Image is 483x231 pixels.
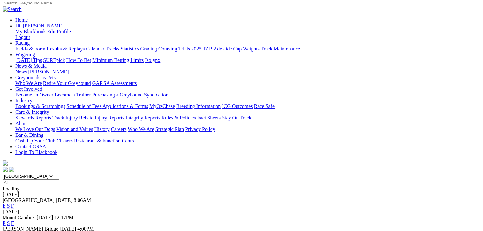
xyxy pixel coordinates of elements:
[15,92,480,98] div: Get Involved
[15,109,49,115] a: Care & Integrity
[149,104,175,109] a: MyOzChase
[7,220,10,226] a: S
[52,115,93,120] a: Track Injury Rebate
[43,58,65,63] a: SUREpick
[178,46,190,51] a: Trials
[3,220,6,226] a: E
[15,46,45,51] a: Fields & Form
[15,86,42,92] a: Get Involved
[15,23,65,28] a: Hi, [PERSON_NAME]
[92,92,143,97] a: Purchasing a Greyhound
[3,197,55,203] span: [GEOGRAPHIC_DATA]
[15,121,28,126] a: About
[15,23,64,28] span: Hi, [PERSON_NAME]
[15,138,480,144] div: Bar & Dining
[15,104,65,109] a: Bookings & Scratchings
[15,98,32,103] a: Industry
[111,127,126,132] a: Careers
[9,167,14,172] img: twitter.svg
[3,209,480,215] div: [DATE]
[222,115,251,120] a: Stay On Track
[47,46,85,51] a: Results & Replays
[15,115,51,120] a: Stewards Reports
[102,104,148,109] a: Applications & Forms
[140,46,157,51] a: Grading
[66,58,91,63] a: How To Bet
[261,46,300,51] a: Track Maintenance
[66,104,101,109] a: Schedule of Fees
[3,215,35,220] span: Mount Gambier
[15,127,55,132] a: We Love Our Dogs
[92,58,144,63] a: Minimum Betting Limits
[176,104,221,109] a: Breeding Information
[15,150,57,155] a: Login To Blackbook
[191,46,242,51] a: 2025 TAB Adelaide Cup
[15,115,480,121] div: Care & Integrity
[15,63,47,69] a: News & Media
[15,69,27,74] a: News
[254,104,274,109] a: Race Safe
[3,203,6,209] a: E
[15,138,55,143] a: Cash Up Your Club
[15,127,480,132] div: About
[145,58,160,63] a: Isolynx
[7,203,10,209] a: S
[43,81,91,86] a: Retire Your Greyhound
[28,69,69,74] a: [PERSON_NAME]
[15,46,480,52] div: Racing
[92,81,137,86] a: GAP SA Assessments
[15,52,35,57] a: Wagering
[185,127,215,132] a: Privacy Policy
[74,197,91,203] span: 8:06AM
[3,167,8,172] img: facebook.svg
[15,144,46,149] a: Contact GRSA
[15,104,480,109] div: Industry
[15,40,30,46] a: Racing
[15,29,46,34] a: My Blackbook
[57,138,135,143] a: Chasers Restaurant & Function Centre
[54,215,73,220] span: 12:17PM
[11,220,14,226] a: F
[47,29,71,34] a: Edit Profile
[86,46,104,51] a: Calendar
[94,115,124,120] a: Injury Reports
[15,58,42,63] a: [DATE] Tips
[3,179,59,186] input: Select date
[15,58,480,63] div: Wagering
[144,92,168,97] a: Syndication
[15,17,28,23] a: Home
[56,127,93,132] a: Vision and Values
[55,92,91,97] a: Become a Trainer
[15,92,53,97] a: Become an Owner
[125,115,160,120] a: Integrity Reports
[15,29,480,40] div: Hi, [PERSON_NAME]
[15,81,42,86] a: Who We Are
[15,35,30,40] a: Logout
[197,115,221,120] a: Fact Sheets
[37,215,53,220] span: [DATE]
[15,75,56,80] a: Greyhounds as Pets
[11,203,14,209] a: F
[56,197,72,203] span: [DATE]
[155,127,184,132] a: Strategic Plan
[162,115,196,120] a: Rules & Policies
[94,127,109,132] a: History
[128,127,154,132] a: Who We Are
[243,46,260,51] a: Weights
[3,160,8,166] img: logo-grsa-white.png
[222,104,253,109] a: ICG Outcomes
[15,69,480,75] div: News & Media
[121,46,139,51] a: Statistics
[15,81,480,86] div: Greyhounds as Pets
[15,132,43,138] a: Bar & Dining
[3,192,480,197] div: [DATE]
[3,6,22,12] img: Search
[106,46,119,51] a: Tracks
[3,186,23,191] span: Loading...
[158,46,177,51] a: Coursing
